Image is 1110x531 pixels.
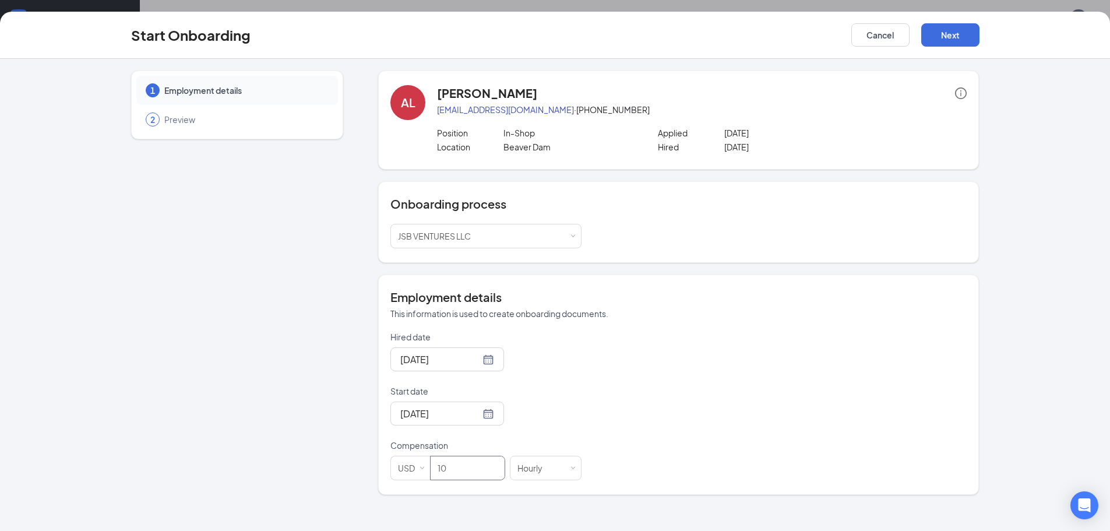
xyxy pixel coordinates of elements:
p: Compensation [390,439,582,451]
input: Aug 27, 2025 [400,352,480,367]
span: Preview [164,114,326,125]
button: Cancel [851,23,910,47]
input: Aug 28, 2025 [400,406,480,421]
p: Hired [658,141,724,153]
span: Employment details [164,85,326,96]
p: Hired date [390,331,582,343]
p: [DATE] [724,127,857,139]
p: Start date [390,385,582,397]
div: Hourly [517,456,551,480]
div: AL [401,94,415,111]
p: Beaver Dam [503,141,636,153]
h3: Start Onboarding [131,25,251,45]
div: [object Object] [398,224,479,248]
p: This information is used to create onboarding documents. [390,308,967,319]
p: Applied [658,127,724,139]
div: USD [398,456,423,480]
span: JSB VENTURES LLC [398,231,471,241]
p: [DATE] [724,141,857,153]
span: 1 [150,85,155,96]
input: Amount [431,456,505,480]
div: Open Intercom Messenger [1070,491,1098,519]
span: info-circle [955,87,967,99]
p: In-Shop [503,127,636,139]
p: Location [437,141,503,153]
h4: Onboarding process [390,196,967,212]
p: Position [437,127,503,139]
h4: Employment details [390,289,967,305]
a: [EMAIL_ADDRESS][DOMAIN_NAME] [437,104,574,115]
p: · [PHONE_NUMBER] [437,104,967,115]
h4: [PERSON_NAME] [437,85,537,101]
button: Next [921,23,979,47]
span: 2 [150,114,155,125]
